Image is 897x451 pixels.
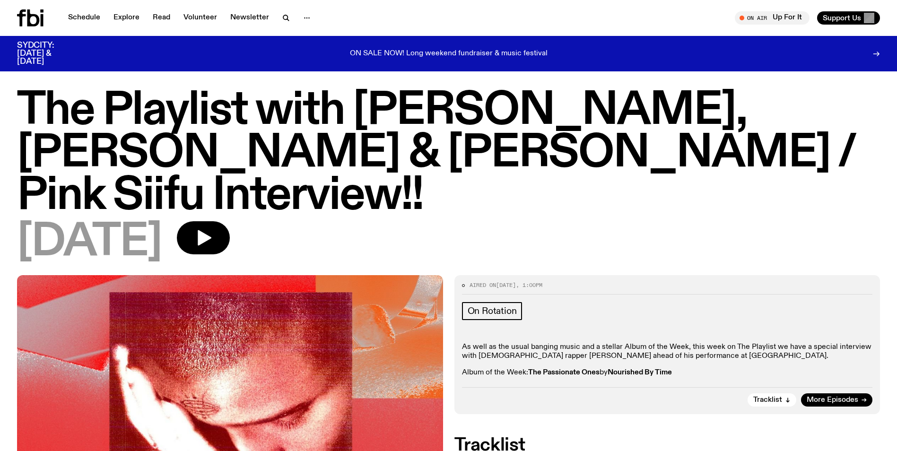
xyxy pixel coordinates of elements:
[470,281,496,289] span: Aired on
[608,369,672,376] strong: Nourished By Time
[62,11,106,25] a: Schedule
[462,343,873,361] p: As well as the usual banging music and a stellar Album of the Week, this week on The Playlist we ...
[462,302,523,320] a: On Rotation
[17,42,78,66] h3: SYDCITY: [DATE] & [DATE]
[753,397,782,404] span: Tracklist
[147,11,176,25] a: Read
[801,393,872,407] a: More Episodes
[468,306,517,316] span: On Rotation
[496,281,516,289] span: [DATE]
[225,11,275,25] a: Newsletter
[17,221,162,264] span: [DATE]
[528,369,600,376] strong: The Passionate Ones
[735,11,810,25] button: On AirUp For It
[807,397,858,404] span: More Episodes
[178,11,223,25] a: Volunteer
[462,368,873,377] p: Album of the Week: by
[17,90,880,217] h1: The Playlist with [PERSON_NAME], [PERSON_NAME] & [PERSON_NAME] / Pink Siifu Interview!!
[516,281,542,289] span: , 1:00pm
[817,11,880,25] button: Support Us
[350,50,548,58] p: ON SALE NOW! Long weekend fundraiser & music festival
[108,11,145,25] a: Explore
[748,393,796,407] button: Tracklist
[823,14,861,22] span: Support Us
